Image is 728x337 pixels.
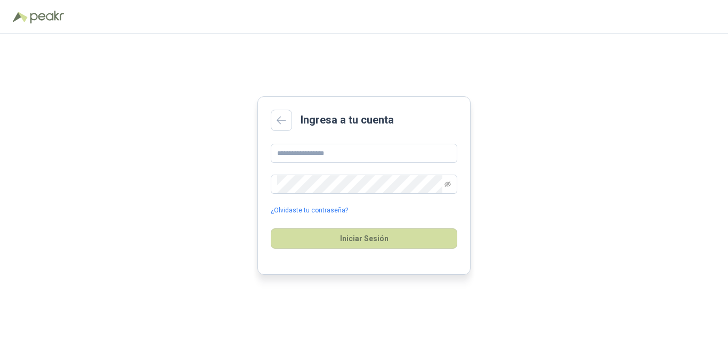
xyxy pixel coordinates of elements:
button: Iniciar Sesión [271,228,457,249]
span: eye-invisible [444,181,451,187]
img: Logo [13,12,28,22]
h2: Ingresa a tu cuenta [301,112,394,128]
a: ¿Olvidaste tu contraseña? [271,206,348,216]
img: Peakr [30,11,64,23]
